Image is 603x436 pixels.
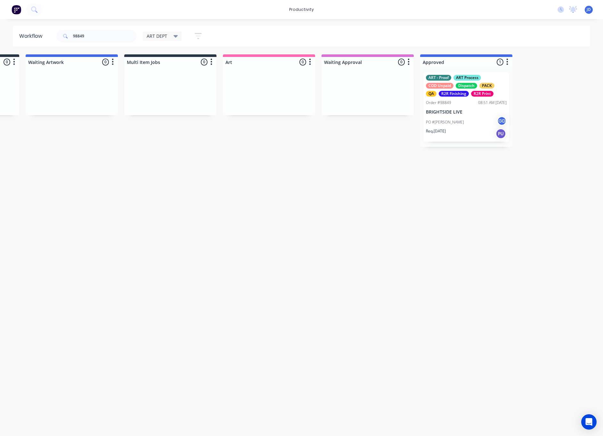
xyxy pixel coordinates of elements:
[426,83,453,89] div: COD Unpaid
[147,33,167,39] span: ART DEPT
[73,30,136,43] input: Search for orders...
[423,72,509,142] div: ART - ProofART ProcessCOD UnpaidDispatchPACKQAR2R FinishingR2R PrintOrder #9884908:51 AM [DATE]BR...
[426,91,436,97] div: QA
[497,116,507,126] div: GD
[426,128,446,134] p: Req. [DATE]
[426,109,507,115] p: BRIGHTSIDE LIVE
[471,91,493,97] div: R2R Print
[426,75,451,81] div: ART - Proof
[453,75,481,81] div: ART Process
[478,100,507,106] div: 08:51 AM [DATE]
[426,119,464,125] p: PO #[PERSON_NAME]
[439,91,469,97] div: R2R Finishing
[19,32,45,40] div: Workflow
[286,5,317,14] div: productivity
[479,83,494,89] div: PACK
[12,5,21,14] img: Factory
[581,414,597,430] div: Open Intercom Messenger
[456,83,477,89] div: Dispatch
[496,129,506,139] div: PU
[587,7,591,12] span: JD
[426,100,451,106] div: Order #98849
